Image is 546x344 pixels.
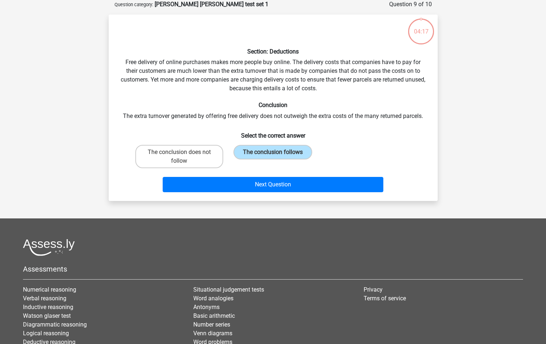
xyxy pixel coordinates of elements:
[135,145,223,168] label: The conclusion does not follow
[115,2,153,7] small: Question category:
[155,1,268,8] strong: [PERSON_NAME] [PERSON_NAME] test set 1
[120,102,426,108] h6: Conclusion
[407,18,435,36] div: 04:17
[193,295,233,302] a: Word analogies
[23,321,87,328] a: Diagrammatic reasoning
[364,295,406,302] a: Terms of service
[23,265,523,273] h5: Assessments
[120,126,426,139] h6: Select the correct answer
[23,304,73,311] a: Inductive reasoning
[23,330,69,337] a: Logical reasoning
[193,321,230,328] a: Number series
[193,330,232,337] a: Venn diagrams
[193,312,235,319] a: Basic arithmetic
[23,239,75,256] img: Assessly logo
[112,20,435,195] div: Free delivery of online purchases makes more people buy online. The delivery costs that companies...
[163,177,383,192] button: Next Question
[364,286,383,293] a: Privacy
[120,48,426,55] h6: Section: Deductions
[23,295,66,302] a: Verbal reasoning
[233,145,312,159] label: The conclusion follows
[23,286,76,293] a: Numerical reasoning
[193,286,264,293] a: Situational judgement tests
[23,312,71,319] a: Watson glaser test
[193,304,220,311] a: Antonyms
